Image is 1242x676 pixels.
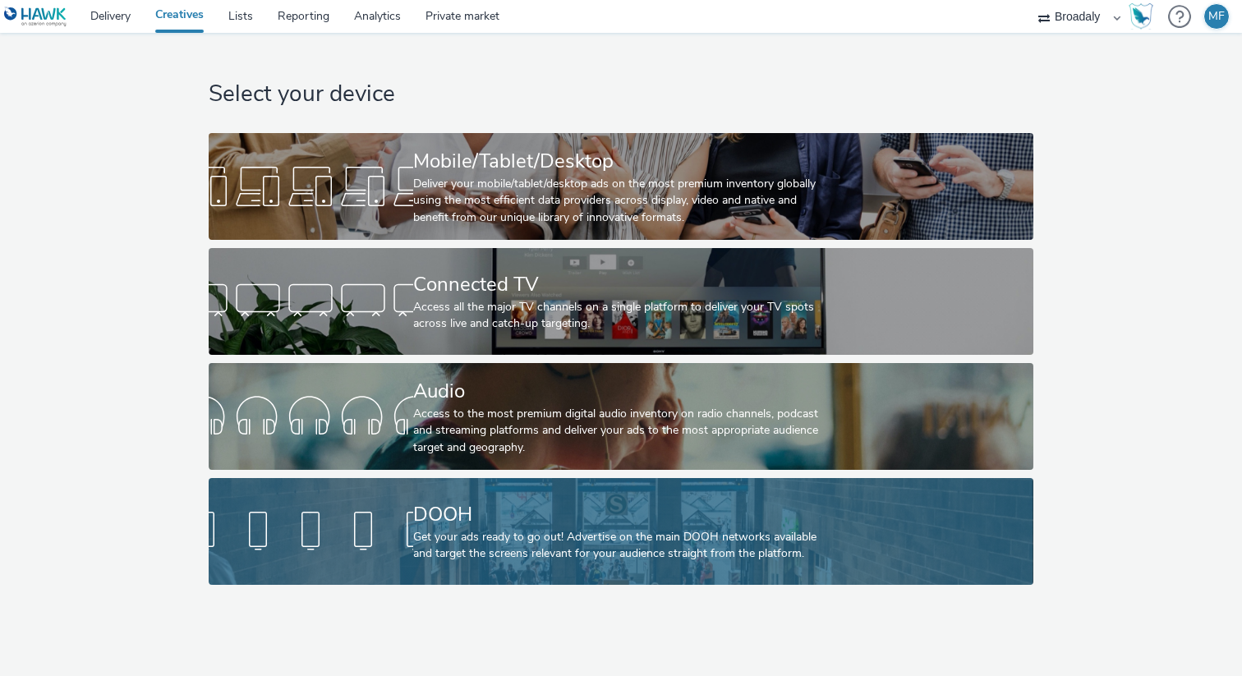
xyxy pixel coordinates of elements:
h1: Select your device [209,79,1033,110]
div: Deliver your mobile/tablet/desktop ads on the most premium inventory globally using the most effi... [413,176,822,226]
div: Connected TV [413,270,822,299]
a: Hawk Academy [1129,3,1160,30]
div: DOOH [413,500,822,529]
a: AudioAccess to the most premium digital audio inventory on radio channels, podcast and streaming ... [209,363,1033,470]
img: undefined Logo [4,7,67,27]
div: Access to the most premium digital audio inventory on radio channels, podcast and streaming platf... [413,406,822,456]
a: Connected TVAccess all the major TV channels on a single platform to deliver your TV spots across... [209,248,1033,355]
div: Access all the major TV channels on a single platform to deliver your TV spots across live and ca... [413,299,822,333]
div: MF [1208,4,1225,29]
div: Get your ads ready to go out! Advertise on the main DOOH networks available and target the screen... [413,529,822,563]
img: Hawk Academy [1129,3,1153,30]
div: Mobile/Tablet/Desktop [413,147,822,176]
a: DOOHGet your ads ready to go out! Advertise on the main DOOH networks available and target the sc... [209,478,1033,585]
a: Mobile/Tablet/DesktopDeliver your mobile/tablet/desktop ads on the most premium inventory globall... [209,133,1033,240]
div: Audio [413,377,822,406]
